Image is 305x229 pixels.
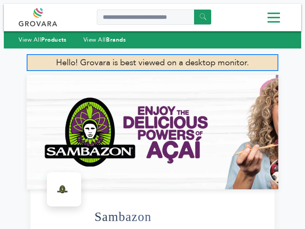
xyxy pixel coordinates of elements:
a: View AllProducts [19,36,67,44]
input: Search a product or brand... [97,10,211,25]
img: Sambazon Logo [49,174,79,205]
a: View AllBrands [83,36,126,44]
strong: Brands [106,36,126,44]
p: Hello! Grovara is best viewed on a desktop monitor. [27,54,278,71]
strong: Products [41,36,66,44]
div: Menu [19,9,286,27]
